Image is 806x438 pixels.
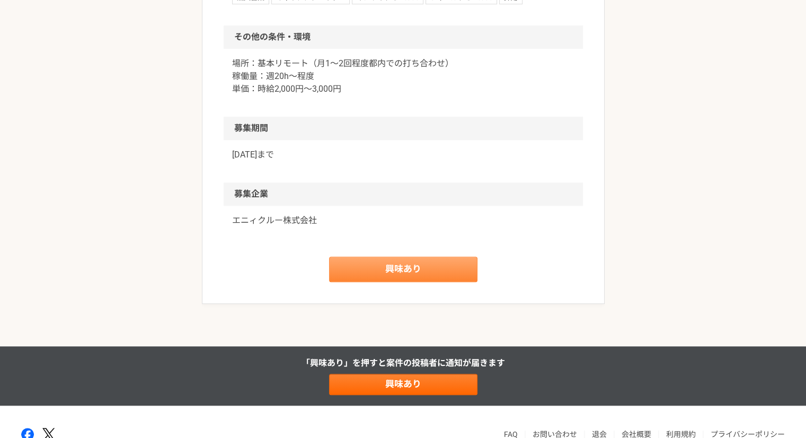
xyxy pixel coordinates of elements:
p: [DATE]まで [232,148,574,161]
a: 興味あり [329,257,477,282]
a: エニィクルー株式会社 [232,214,574,227]
p: 場所：基本リモート（月1〜2回程度都内での打ち合わせ） 稼働量：週20h〜程度 単価：時給2,000円〜3,000円 [232,57,574,95]
p: 「興味あり」を押すと 案件の投稿者に通知が届きます [302,357,505,370]
h2: 募集企業 [224,182,583,206]
h2: その他の条件・環境 [224,25,583,49]
a: 興味あり [329,374,477,395]
h2: 募集期間 [224,117,583,140]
